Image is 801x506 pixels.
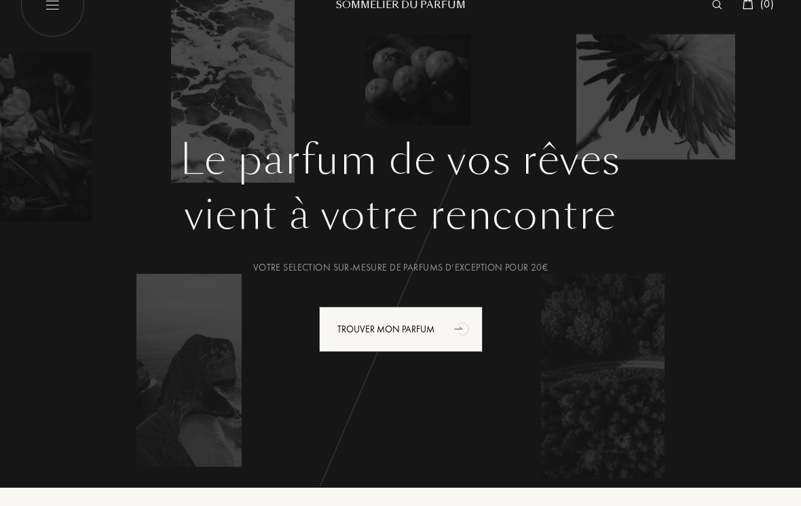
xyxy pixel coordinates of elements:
div: Trouver mon parfum [319,307,483,352]
h1: Le parfum de vos rêves [31,136,770,184]
a: Trouver mon parfumanimation [309,307,493,352]
div: Votre selection sur-mesure de parfums d’exception pour 20€ [31,260,770,275]
div: vient à votre rencontre [31,184,770,246]
div: animation [449,315,477,342]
